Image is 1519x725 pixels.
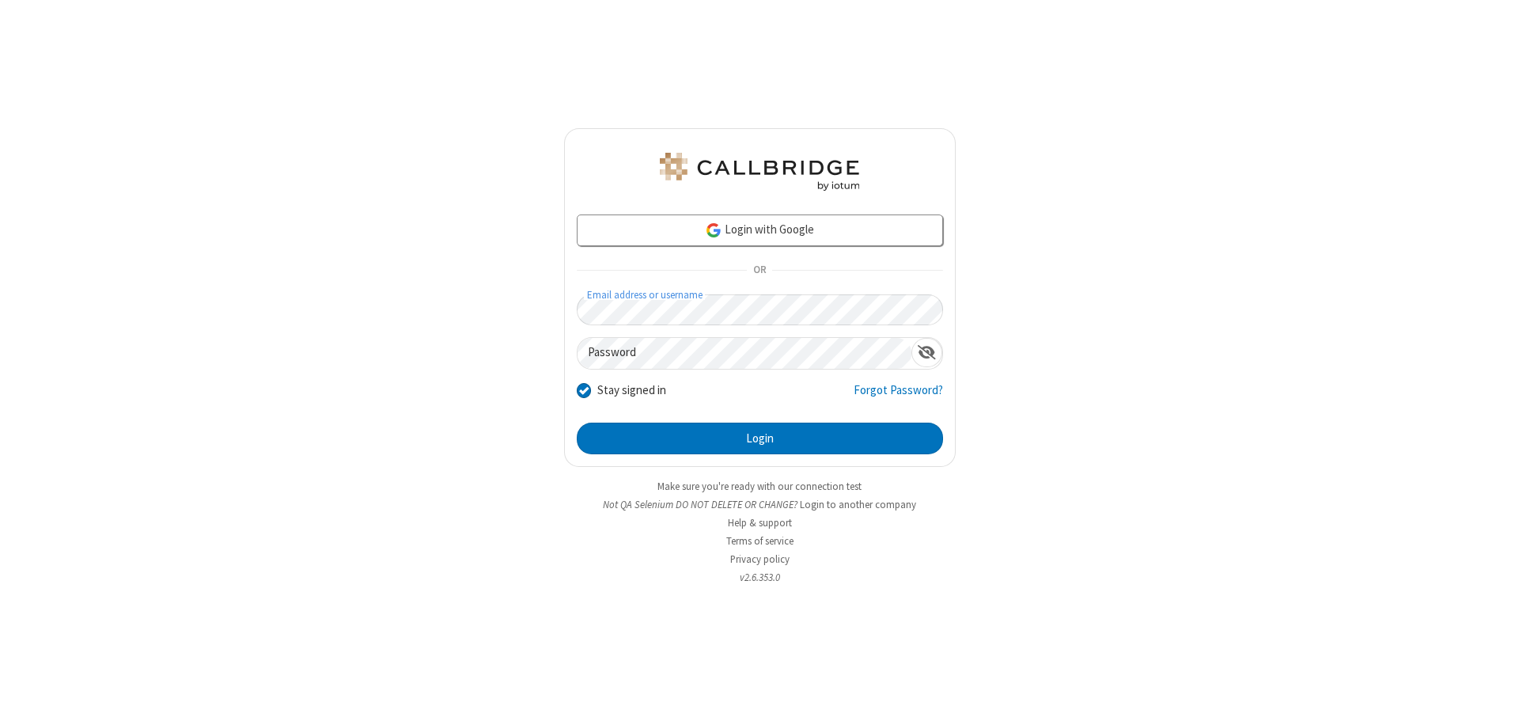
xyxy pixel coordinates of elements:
button: Login to another company [800,497,916,512]
a: Login with Google [577,214,943,246]
input: Password [578,338,911,369]
a: Make sure you're ready with our connection test [657,480,862,493]
span: OR [747,260,772,282]
button: Login [577,423,943,454]
a: Privacy policy [730,552,790,566]
div: Show password [911,338,942,367]
input: Email address or username [577,294,943,325]
a: Help & support [728,516,792,530]
a: Terms of service [726,534,794,548]
img: QA Selenium DO NOT DELETE OR CHANGE [657,153,862,191]
a: Forgot Password? [854,381,943,412]
label: Stay signed in [597,381,666,400]
li: Not QA Selenium DO NOT DELETE OR CHANGE? [564,497,956,512]
img: google-icon.png [705,222,722,239]
li: v2.6.353.0 [564,570,956,585]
